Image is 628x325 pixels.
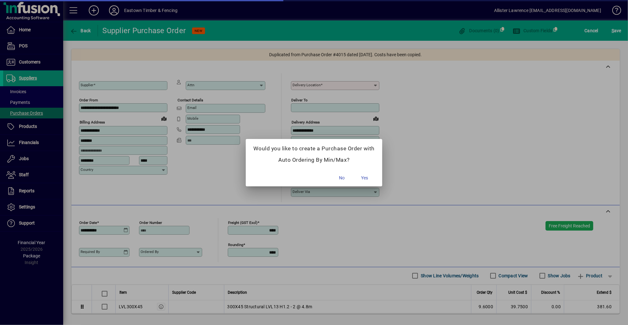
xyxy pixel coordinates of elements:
[253,157,375,163] h5: Auto Ordering By Min/Max?
[339,175,345,181] span: No
[354,172,375,184] button: Yes
[361,175,368,181] span: Yes
[332,172,352,184] button: No
[253,145,375,152] h5: Would you like to create a Purchase Order with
